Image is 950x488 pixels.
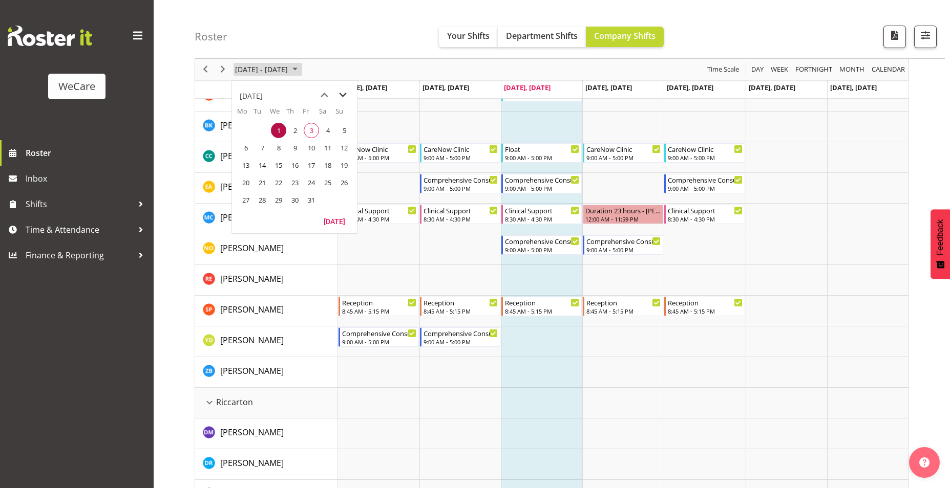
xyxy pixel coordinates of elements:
[220,273,284,285] a: [PERSON_NAME]
[26,248,133,263] span: Finance & Reporting
[220,120,284,131] span: [PERSON_NAME]
[750,63,765,76] span: Day
[195,173,338,204] td: Ena Advincula resource
[668,297,742,307] div: Reception
[26,171,149,186] span: Inbox
[271,140,286,156] span: Wednesday, October 8, 2025
[794,63,833,76] span: Fortnight
[220,89,284,100] span: [PERSON_NAME]
[668,144,742,154] div: CareNow Clinic
[505,153,579,162] div: 9:00 AM - 5:00 PM
[871,63,906,76] span: calendar
[26,145,149,161] span: Roster
[594,30,656,41] span: Company Shifts
[586,246,661,254] div: 9:00 AM - 5:00 PM
[335,106,352,122] th: Su
[303,106,319,122] th: Fr
[424,328,498,338] div: Comprehensive Consult
[195,112,338,142] td: Brian Ko resource
[585,215,661,223] div: 12:00 AM - 11:59 PM
[870,63,907,76] button: Month
[668,174,742,185] div: Comprehensive Consult
[919,457,930,468] img: help-xxl-2.png
[586,144,661,154] div: CareNow Clinic
[505,236,579,246] div: Comprehensive Consult
[333,86,352,104] button: next month
[317,214,352,228] button: Today
[420,143,500,163] div: Charlotte Courtney"s event - CareNow Clinic Begin From Tuesday, September 30, 2025 at 9:00:00 AM ...
[668,205,742,215] div: Clinical Support
[271,175,286,190] span: Wednesday, October 22, 2025
[505,205,579,215] div: Clinical Support
[585,205,661,215] div: Duration 23 hours - [PERSON_NAME]
[320,158,335,173] span: Saturday, October 18, 2025
[936,219,945,255] span: Feedback
[315,86,333,104] button: previous month
[424,307,498,315] div: 8:45 AM - 5:15 PM
[342,307,416,315] div: 8:45 AM - 5:15 PM
[830,83,877,92] span: [DATE], [DATE]
[420,297,500,316] div: Samantha Poultney"s event - Reception Begin From Tuesday, September 30, 2025 at 8:45:00 AM GMT+13...
[195,142,338,173] td: Charlotte Courtney resource
[342,338,416,346] div: 9:00 AM - 5:00 PM
[341,83,387,92] span: [DATE], [DATE]
[769,63,790,76] button: Timeline Week
[424,338,498,346] div: 9:00 AM - 5:00 PM
[770,63,789,76] span: Week
[271,158,286,173] span: Wednesday, October 15, 2025
[342,144,416,154] div: CareNow Clinic
[216,63,230,76] button: Next
[195,204,338,234] td: Mary Childs resource
[424,174,498,185] div: Comprehensive Consult
[583,205,663,224] div: Mary Childs"s event - Duration 23 hours - Mary Childs Begin From Thursday, October 2, 2025 at 12:...
[220,303,284,316] a: [PERSON_NAME]
[195,388,338,418] td: Riccarton resource
[271,123,286,138] span: Wednesday, October 1, 2025
[420,327,500,347] div: Yvonne Denny"s event - Comprehensive Consult Begin From Tuesday, September 30, 2025 at 9:00:00 AM...
[320,123,335,138] span: Saturday, October 4, 2025
[255,158,270,173] span: Tuesday, October 14, 2025
[195,234,338,265] td: Natasha Ottley resource
[586,236,661,246] div: Comprehensive Consult
[238,192,254,208] span: Monday, October 27, 2025
[58,79,95,94] div: WeCare
[231,59,304,80] div: Sep 29 - Oct 05, 2025
[505,144,579,154] div: Float
[287,123,303,138] span: Thursday, October 2, 2025
[586,297,661,307] div: Reception
[220,242,284,254] a: [PERSON_NAME]
[220,211,284,224] a: [PERSON_NAME]
[668,215,742,223] div: 8:30 AM - 4:30 PM
[304,140,319,156] span: Friday, October 10, 2025
[220,427,284,438] span: [PERSON_NAME]
[506,30,578,41] span: Department Shifts
[749,83,795,92] span: [DATE], [DATE]
[342,205,416,215] div: Clinical Support
[501,297,582,316] div: Samantha Poultney"s event - Reception Begin From Wednesday, October 1, 2025 at 8:45:00 AM GMT+13:...
[238,158,254,173] span: Monday, October 13, 2025
[199,63,213,76] button: Previous
[498,27,586,47] button: Department Shifts
[342,153,416,162] div: 9:00 AM - 5:00 PM
[339,205,419,224] div: Mary Childs"s event - Clinical Support Begin From Monday, September 29, 2025 at 8:30:00 AM GMT+13...
[304,158,319,173] span: Friday, October 17, 2025
[238,175,254,190] span: Monday, October 20, 2025
[195,357,338,388] td: Zephy Bennett resource
[838,63,867,76] button: Timeline Month
[195,418,338,449] td: Deepti Mahajan resource
[424,297,498,307] div: Reception
[501,235,582,255] div: Natasha Ottley"s event - Comprehensive Consult Begin From Wednesday, October 1, 2025 at 9:00:00 A...
[271,192,286,208] span: Wednesday, October 29, 2025
[883,26,906,48] button: Download a PDF of the roster according to the set date range.
[706,63,740,76] span: Time Scale
[220,304,284,315] span: [PERSON_NAME]
[220,457,284,469] a: [PERSON_NAME]
[750,63,766,76] button: Timeline Day
[255,192,270,208] span: Tuesday, October 28, 2025
[586,307,661,315] div: 8:45 AM - 5:15 PM
[220,334,284,346] a: [PERSON_NAME]
[220,242,284,254] span: [PERSON_NAME]
[342,215,416,223] div: 8:30 AM - 4:30 PM
[838,63,865,76] span: Month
